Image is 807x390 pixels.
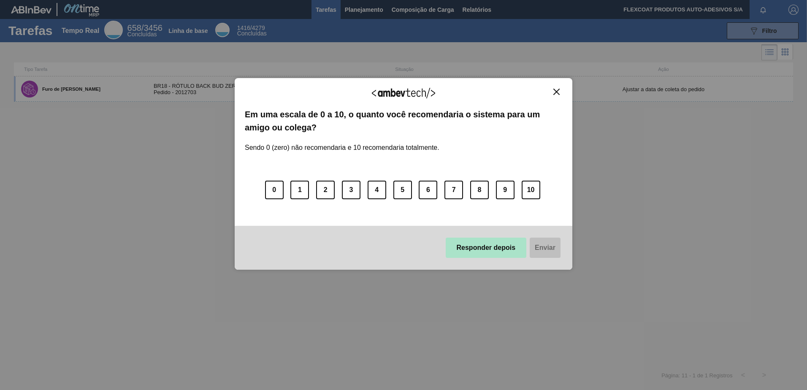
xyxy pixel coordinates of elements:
[265,181,284,199] button: 0
[553,89,560,95] img: Fechar
[470,181,489,199] button: 8
[372,88,435,98] img: Logo Ambevtech
[444,181,463,199] button: 7
[522,181,540,199] button: 10
[342,181,360,199] button: 3
[368,181,386,199] button: 4
[551,88,562,95] button: Fechar
[419,181,437,199] button: 6
[393,181,412,199] button: 5
[245,108,562,134] label: Em uma escala de 0 a 10, o quanto você recomendaria o sistema para um amigo ou colega?
[496,181,515,199] button: 9
[290,181,309,199] button: 1
[446,238,527,258] button: Responder depois
[316,181,335,199] button: 2
[245,134,439,152] label: Sendo 0 (zero) não recomendaria e 10 recomendaria totalmente.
